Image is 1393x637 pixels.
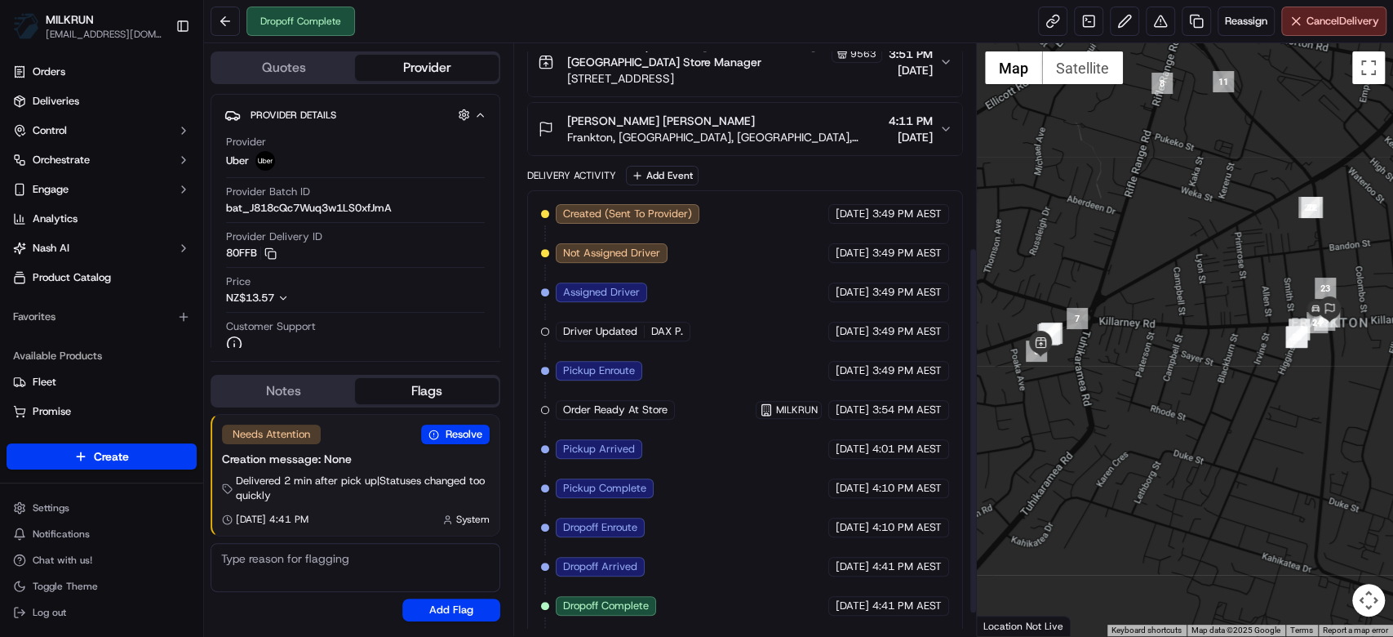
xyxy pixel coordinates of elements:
[981,615,1035,636] a: Open this area in Google Maps (opens a new window)
[13,404,190,419] a: Promise
[872,559,942,574] span: 4:41 PM AEST
[567,113,755,129] span: [PERSON_NAME] [PERSON_NAME]
[7,549,197,572] button: Chat with us!
[563,246,660,261] span: Not Assigned Driver
[7,118,197,144] button: Control
[33,375,56,390] span: Fleet
[7,523,197,546] button: Notifications
[872,520,942,535] span: 4:10 PM AEST
[1289,319,1310,341] div: 14
[7,88,197,114] a: Deliveries
[212,378,355,404] button: Notes
[528,28,962,96] button: Woolworths Supermarket [GEOGRAPHIC_DATA] - [GEOGRAPHIC_DATA] Store Manager9563[STREET_ADDRESS]3:5...
[7,147,197,173] button: Orchestrate
[836,285,869,300] span: [DATE]
[563,363,635,378] span: Pickup Enroute
[1289,318,1310,340] div: 13
[872,207,942,221] span: 3:49 PM AEST
[33,270,111,285] span: Product Catalog
[7,497,197,519] button: Settings
[226,274,251,289] span: Price
[1218,7,1275,36] button: Reassign
[222,425,321,444] div: Needs Attention
[563,285,640,300] span: Assigned Driver
[1298,197,1320,218] div: 20
[836,559,869,574] span: [DATE]
[33,501,69,514] span: Settings
[528,103,962,155] button: [PERSON_NAME] [PERSON_NAME]Frankton, [GEOGRAPHIC_DATA], [GEOGRAPHIC_DATA], [GEOGRAPHIC_DATA]4:11 ...
[567,129,882,145] span: Frankton, [GEOGRAPHIC_DATA], [GEOGRAPHIC_DATA], [GEOGRAPHIC_DATA]
[7,176,197,203] button: Engage
[226,291,370,305] button: NZ$13.57
[1213,71,1234,92] div: 11
[836,207,869,221] span: [DATE]
[1315,278,1336,299] div: 23
[94,448,129,465] span: Create
[226,185,310,199] span: Provider Batch ID
[889,62,933,78] span: [DATE]
[255,151,275,171] img: uber-new-logo.jpeg
[563,559,637,574] span: Dropoff Arrived
[7,343,197,369] div: Available Products
[226,201,392,216] span: bat_J818cQc7Wuq3w1LS0xfJmA
[836,246,869,261] span: [DATE]
[7,369,197,395] button: Fleet
[1352,51,1385,84] button: Toggle fullscreen view
[1225,14,1267,29] span: Reassign
[1352,584,1385,617] button: Map camera controls
[46,11,94,28] button: MILKRUN
[33,212,78,226] span: Analytics
[850,47,876,60] span: 9563
[872,324,942,339] span: 3:49 PM AEST
[46,28,162,41] button: [EMAIL_ADDRESS][DOMAIN_NAME]
[836,599,869,613] span: [DATE]
[836,442,869,457] span: [DATE]
[872,599,942,613] span: 4:41 PM AEST
[985,51,1042,84] button: Show street map
[33,241,69,256] span: Nash AI
[836,481,869,496] span: [DATE]
[13,13,39,39] img: MILKRUN
[355,55,498,81] button: Provider
[13,375,190,390] a: Fleet
[872,246,942,261] span: 3:49 PM AEST
[33,606,66,619] span: Log out
[836,403,869,417] span: [DATE]
[527,169,616,182] div: Delivery Activity
[7,7,169,46] button: MILKRUNMILKRUN[EMAIL_ADDRESS][DOMAIN_NAME]
[33,153,90,167] span: Orchestrate
[563,481,646,496] span: Pickup Complete
[33,404,71,419] span: Promise
[836,520,869,535] span: [DATE]
[1067,308,1088,329] div: 7
[567,38,828,70] span: Woolworths Supermarket [GEOGRAPHIC_DATA] - [GEOGRAPHIC_DATA] Store Manager
[872,442,942,457] span: 4:01 PM AEST
[226,135,266,149] span: Provider
[889,129,933,145] span: [DATE]
[1306,312,1328,333] div: 24
[1040,323,1062,344] div: 4
[563,207,692,221] span: Created (Sent To Provider)
[226,154,249,168] span: Uber
[563,442,635,457] span: Pickup Arrived
[1039,323,1060,345] div: 3
[355,378,498,404] button: Flags
[33,94,79,109] span: Deliveries
[222,451,490,467] div: Creation message: None
[1191,626,1280,635] span: Map data ©2025 Google
[889,113,933,129] span: 4:11 PM
[33,123,67,138] span: Control
[981,615,1035,636] img: Google
[1306,14,1379,29] span: Cancel Delivery
[563,403,668,417] span: Order Ready At Store
[33,554,92,567] span: Chat with us!
[1286,326,1307,347] div: 18
[226,319,316,334] span: Customer Support
[776,403,818,416] span: MILKRUN
[889,46,933,62] span: 3:51 PM
[33,65,65,79] span: Orders
[1290,626,1313,635] a: Terms (opens in new tab)
[977,616,1071,636] div: Location Not Live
